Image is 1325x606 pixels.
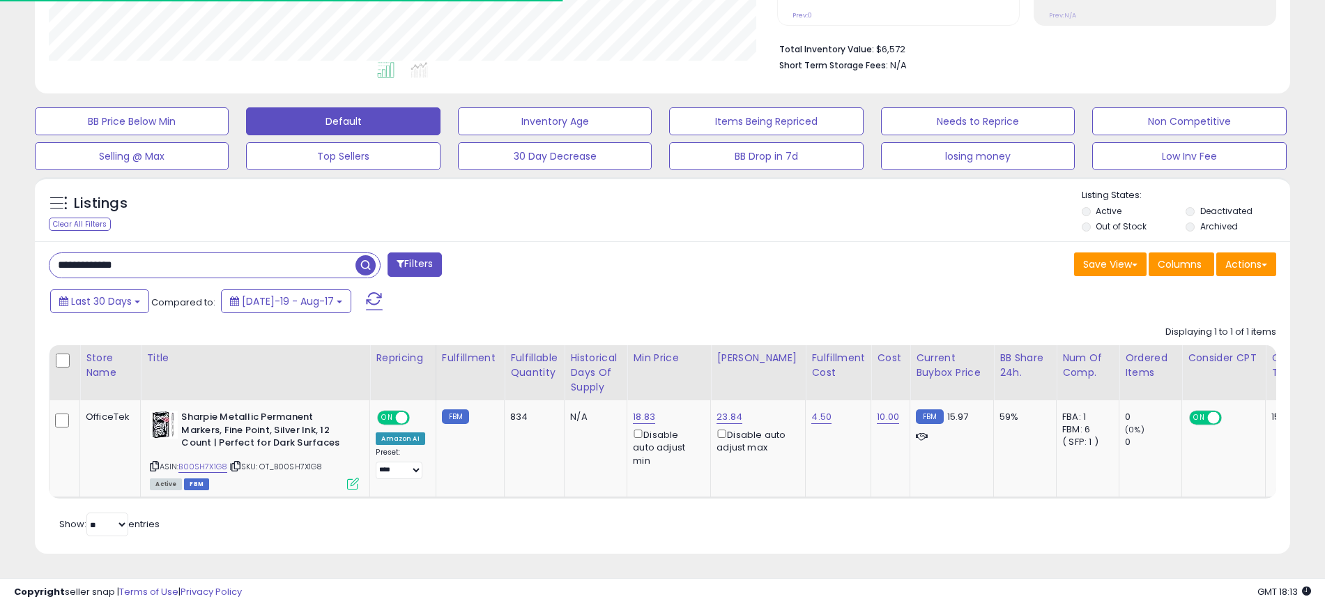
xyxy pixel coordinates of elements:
[1092,142,1286,170] button: Low Inv Fee
[1074,252,1147,276] button: Save View
[717,351,799,365] div: [PERSON_NAME]
[1257,585,1311,598] span: 2025-09-17 18:13 GMT
[1000,411,1046,423] div: 59%
[570,411,616,423] div: N/A
[1062,436,1108,448] div: ( SFP: 1 )
[1062,411,1108,423] div: FBA: 1
[1200,220,1238,232] label: Archived
[1158,257,1202,271] span: Columns
[1096,220,1147,232] label: Out of Stock
[119,585,178,598] a: Terms of Use
[246,107,440,135] button: Default
[633,427,700,467] div: Disable auto adjust min
[376,448,424,479] div: Preset:
[14,585,65,598] strong: Copyright
[779,40,1266,56] li: $6,572
[1082,189,1290,202] p: Listing States:
[86,351,135,380] div: Store Name
[717,427,795,454] div: Disable auto adjust max
[669,142,863,170] button: BB Drop in 7d
[458,142,652,170] button: 30 Day Decrease
[877,351,904,365] div: Cost
[50,289,149,313] button: Last 30 Days
[1062,351,1113,380] div: Num of Comp.
[1000,351,1050,380] div: BB Share 24h.
[49,218,111,231] div: Clear All Filters
[916,409,943,424] small: FBM
[379,412,397,424] span: ON
[59,517,160,531] span: Show: entries
[181,585,242,598] a: Privacy Policy
[779,43,874,55] b: Total Inventory Value:
[388,252,442,277] button: Filters
[811,351,865,380] div: Fulfillment Cost
[229,461,322,472] span: | SKU: OT_B00SH7X1G8
[1125,436,1181,448] div: 0
[779,59,888,71] b: Short Term Storage Fees:
[1216,252,1276,276] button: Actions
[881,107,1075,135] button: Needs to Reprice
[669,107,863,135] button: Items Being Repriced
[1125,411,1181,423] div: 0
[86,411,130,423] div: OfficeTek
[1188,351,1259,365] div: Consider CPT
[1092,107,1286,135] button: Non Competitive
[221,289,351,313] button: [DATE]-19 - Aug-17
[408,412,430,424] span: OFF
[1220,412,1242,424] span: OFF
[570,351,621,395] div: Historical Days Of Supply
[1149,252,1214,276] button: Columns
[442,351,498,365] div: Fulfillment
[150,478,182,490] span: All listings currently available for purchase on Amazon
[1200,205,1253,217] label: Deactivated
[458,107,652,135] button: Inventory Age
[181,411,351,453] b: Sharpie Metallic Permanent Markers, Fine Point, Silver Ink, 12 Count | Perfect for Dark Surfaces
[1125,351,1176,380] div: Ordered Items
[150,411,178,439] img: 51jFtV-Y3IL._SL40_.jpg
[74,194,128,213] h5: Listings
[877,410,899,424] a: 10.00
[151,296,215,309] span: Compared to:
[150,411,359,488] div: ASIN:
[890,59,907,72] span: N/A
[178,461,227,473] a: B00SH7X1G8
[947,410,969,423] span: 15.97
[1165,326,1276,339] div: Displaying 1 to 1 of 1 items
[14,586,242,599] div: seller snap | |
[35,142,229,170] button: Selling @ Max
[1125,424,1144,435] small: (0%)
[146,351,364,365] div: Title
[71,294,132,308] span: Last 30 Days
[1096,205,1121,217] label: Active
[376,351,429,365] div: Repricing
[1062,423,1108,436] div: FBM: 6
[35,107,229,135] button: BB Price Below Min
[376,432,424,445] div: Amazon AI
[811,410,832,424] a: 4.50
[184,478,209,490] span: FBM
[1190,412,1208,424] span: ON
[916,351,988,380] div: Current Buybox Price
[792,11,812,20] small: Prev: 0
[633,410,655,424] a: 18.83
[246,142,440,170] button: Top Sellers
[510,411,553,423] div: 834
[442,409,469,424] small: FBM
[510,351,558,380] div: Fulfillable Quantity
[242,294,334,308] span: [DATE]-19 - Aug-17
[881,142,1075,170] button: losing money
[633,351,705,365] div: Min Price
[1049,11,1076,20] small: Prev: N/A
[717,410,742,424] a: 23.84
